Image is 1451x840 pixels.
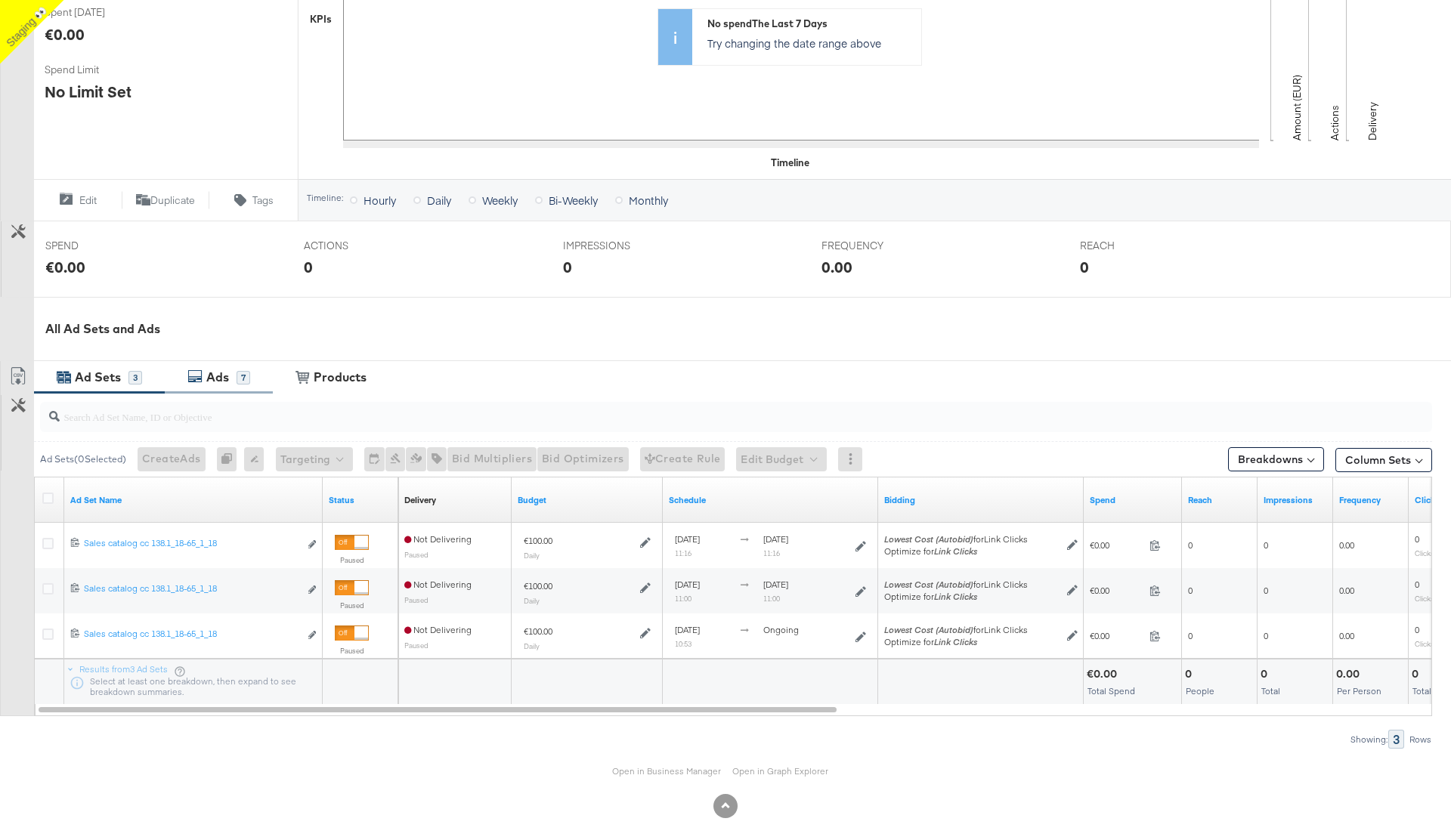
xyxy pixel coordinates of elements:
[732,765,828,777] a: Open in Graph Explorer
[45,81,131,103] div: No Limit Set
[84,582,299,594] div: Sales catalog cc 138.1_18-65_1_18
[1080,256,1089,278] div: 0
[33,191,122,209] button: Edit
[482,193,518,208] span: Weekly
[884,591,1028,603] div: Optimize for
[128,371,142,384] div: 3
[675,639,691,648] sub: 10:53
[563,239,676,253] span: IMPRESSIONS
[563,256,572,278] div: 0
[1264,585,1268,596] span: 0
[1415,624,1419,635] span: 0
[304,239,417,253] span: ACTIONS
[1264,630,1268,641] span: 0
[763,533,788,545] span: [DATE]
[1412,667,1423,681] div: 0
[335,646,369,656] label: Paused
[306,193,344,203] div: Timeline:
[1188,539,1193,551] span: 0
[1409,734,1432,745] div: Rows
[1228,447,1324,471] button: Breakdowns
[612,765,721,777] a: Open in Business Manager
[84,582,299,598] a: Sales catalog cc 138.1_18-65_1_18
[1388,730,1404,749] div: 3
[934,545,977,557] em: Link Clicks
[1261,667,1272,681] div: 0
[364,193,396,208] span: Hourly
[1339,494,1403,506] a: The average number of times your ad was served to each person.
[524,580,552,592] div: €100.00
[884,636,1028,648] div: Optimize for
[237,371,250,384] div: 7
[675,533,700,545] span: [DATE]
[1261,685,1280,696] span: Total
[84,628,299,644] a: Sales catalog cc 138.1_18-65_1_18
[404,624,472,635] span: Not Delivering
[1188,630,1193,641] span: 0
[45,320,1451,338] div: All Ad Sets and Ads
[884,624,1028,635] span: for Link Clicks
[40,452,126,466] div: Ad Sets ( 0 Selected)
[884,533,973,545] em: Lowest Cost (Autobid)
[763,624,799,635] span: ongoing
[524,551,540,560] sub: Daily
[60,396,1304,425] input: Search Ad Set Name, ID or Objective
[1090,630,1143,641] span: €0.00
[1337,685,1381,696] span: Per Person
[45,5,158,20] span: Spent [DATE]
[404,550,428,559] sub: Paused
[707,17,914,31] div: No spend The Last 7 Days
[404,494,436,506] a: Reflects the ability of your Ad Set to achieve delivery based on ad states, schedule and budget.
[84,537,299,549] div: Sales catalog cc 138.1_18-65_1_18
[675,548,691,557] sub: 11:16
[84,537,299,553] a: Sales catalog cc 138.1_18-65_1_18
[1412,685,1431,696] span: Total
[70,494,317,506] a: Your Ad Set name.
[524,596,540,605] sub: Daily
[934,591,977,602] em: Link Clicks
[1188,585,1193,596] span: 0
[404,533,472,545] span: Not Delivering
[1087,685,1135,696] span: Total Spend
[45,239,159,253] span: SPEND
[763,594,780,603] sub: 11:00
[1080,239,1193,253] span: REACH
[404,595,428,604] sub: Paused
[404,641,428,650] sub: Paused
[669,494,872,506] a: Shows when your Ad Set is scheduled to deliver.
[821,256,852,278] div: 0.00
[209,191,298,209] button: Tags
[1336,667,1364,681] div: 0.00
[45,23,85,45] div: €0.00
[821,239,935,253] span: FREQUENCY
[1264,539,1268,551] span: 0
[549,193,598,208] span: Bi-Weekly
[675,624,700,635] span: [DATE]
[1188,494,1251,506] a: The number of people your ad was served to.
[707,36,914,51] p: Try changing the date range above
[427,193,451,208] span: Daily
[45,256,85,278] div: €0.00
[884,579,1028,590] span: for Link Clicks
[884,579,973,590] em: Lowest Cost (Autobid)
[763,579,788,590] span: [DATE]
[1090,494,1176,506] a: The total amount spent to date.
[314,369,367,386] div: Products
[1339,539,1354,551] span: 0.00
[75,369,121,386] div: Ad Sets
[304,256,313,278] div: 0
[1087,667,1122,681] div: €0.00
[1335,448,1432,472] button: Column Sets
[1415,533,1419,545] span: 0
[1350,734,1388,745] div: Showing:
[329,494,392,506] a: Shows the current state of your Ad Set.
[518,494,657,506] a: Shows the current budget of Ad Set.
[1185,667,1196,681] div: 0
[404,494,436,506] div: Delivery
[524,535,552,547] div: €100.00
[79,193,97,208] span: Edit
[252,193,274,208] span: Tags
[675,579,700,590] span: [DATE]
[122,191,210,209] button: Duplicate
[217,447,244,471] div: 0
